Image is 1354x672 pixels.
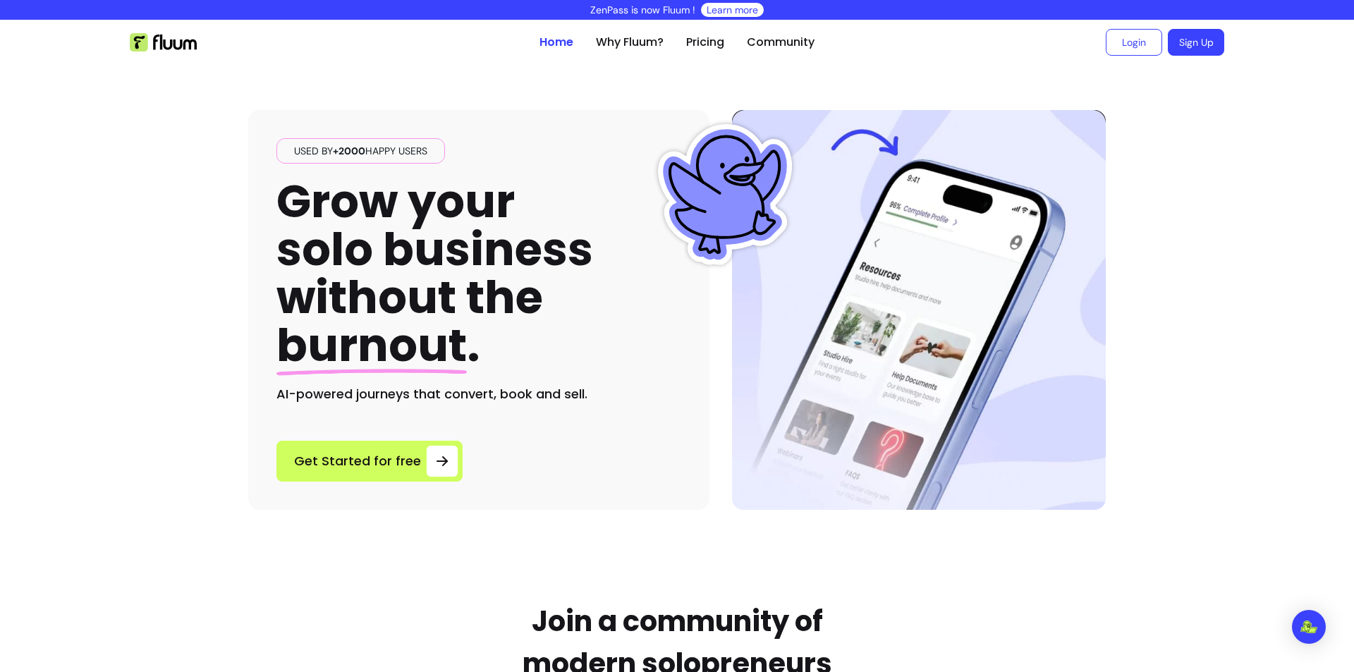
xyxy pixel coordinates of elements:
[294,451,421,471] span: Get Started for free
[707,3,758,17] a: Learn more
[333,145,365,157] span: +2000
[732,110,1106,510] img: Hero
[747,34,815,51] a: Community
[596,34,664,51] a: Why Fluum?
[1168,29,1224,56] a: Sign Up
[276,441,463,482] a: Get Started for free
[276,178,593,370] h1: Grow your solo business without the .
[1292,610,1326,644] div: Open Intercom Messenger
[276,314,467,377] span: burnout
[1106,29,1162,56] a: Login
[276,384,681,404] h2: AI-powered journeys that convert, book and sell.
[654,124,795,265] img: Fluum Duck sticker
[686,34,724,51] a: Pricing
[130,33,197,51] img: Fluum Logo
[288,144,433,158] span: Used by happy users
[590,3,695,17] p: ZenPass is now Fluum !
[539,34,573,51] a: Home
